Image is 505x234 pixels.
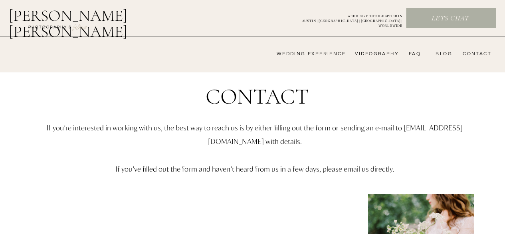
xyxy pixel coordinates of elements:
[265,51,346,57] a: wedding experience
[9,8,169,27] a: [PERSON_NAME] [PERSON_NAME]
[289,14,402,23] p: WEDDING PHOTOGRAPHER IN AUSTIN | [GEOGRAPHIC_DATA] | [GEOGRAPHIC_DATA] | WORLDWIDE
[353,51,399,57] a: videography
[460,51,491,57] a: CONTACT
[406,14,494,23] a: Lets chat
[405,51,421,57] a: FAQ
[65,22,95,31] a: FILMs
[289,14,402,23] a: WEDDING PHOTOGRAPHER INAUSTIN | [GEOGRAPHIC_DATA] | [GEOGRAPHIC_DATA] | WORLDWIDE
[24,24,76,34] a: photography &
[22,121,488,204] p: If you’re interested in working with us, the best way to reach us is by either filling out the fo...
[433,51,452,57] a: bLog
[160,86,355,114] h1: Contact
